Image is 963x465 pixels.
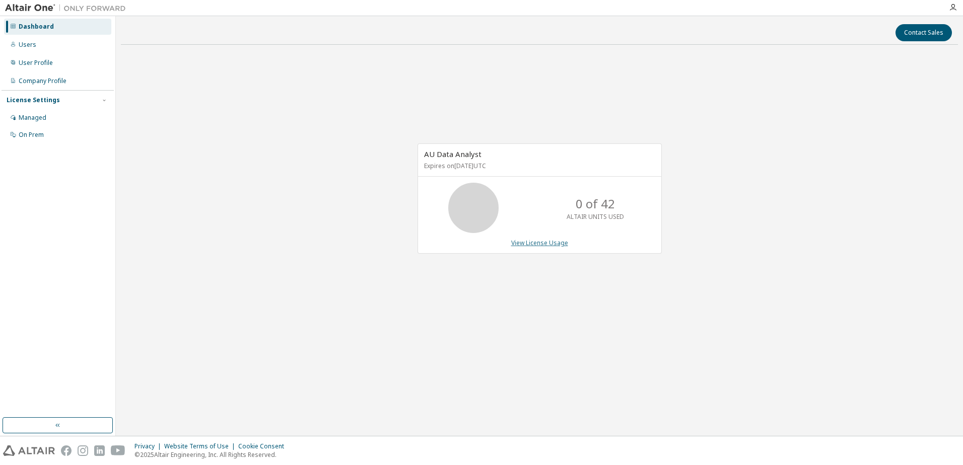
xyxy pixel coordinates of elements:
[7,96,60,104] div: License Settings
[511,239,568,247] a: View License Usage
[424,162,653,170] p: Expires on [DATE] UTC
[19,131,44,139] div: On Prem
[134,450,290,459] p: © 2025 Altair Engineering, Inc. All Rights Reserved.
[78,445,88,456] img: instagram.svg
[61,445,72,456] img: facebook.svg
[19,77,66,85] div: Company Profile
[424,149,481,159] span: AU Data Analyst
[19,114,46,122] div: Managed
[134,442,164,450] div: Privacy
[94,445,105,456] img: linkedin.svg
[896,24,952,41] button: Contact Sales
[19,41,36,49] div: Users
[111,445,125,456] img: youtube.svg
[5,3,131,13] img: Altair One
[238,442,290,450] div: Cookie Consent
[19,59,53,67] div: User Profile
[19,23,54,31] div: Dashboard
[576,195,615,212] p: 0 of 42
[3,445,55,456] img: altair_logo.svg
[567,212,624,221] p: ALTAIR UNITS USED
[164,442,238,450] div: Website Terms of Use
